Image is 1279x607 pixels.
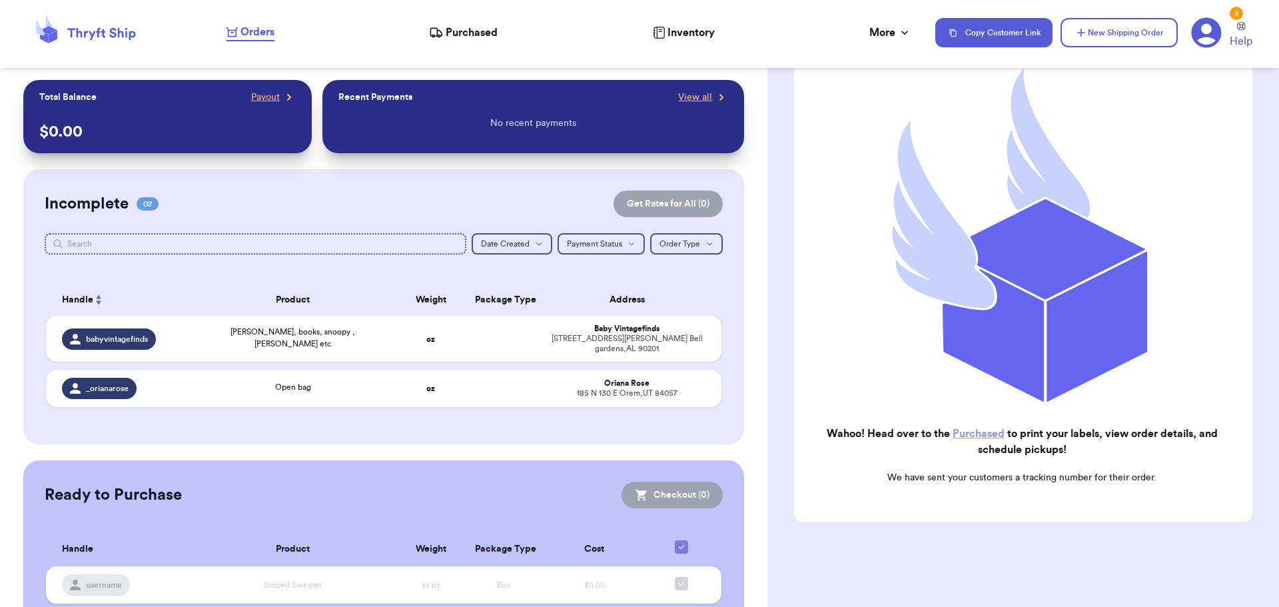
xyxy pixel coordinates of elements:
p: Total Balance [39,91,97,104]
a: View all [678,91,728,104]
a: Purchased [953,428,1005,439]
span: babyvintagefinds [86,334,148,344]
h2: Wahoo! Head over to the to print your labels, view order details, and schedule pickups! [805,426,1239,458]
a: Purchased [429,25,498,41]
button: Checkout (0) [622,482,723,508]
span: Striped Sweater [264,581,322,589]
th: Product [191,284,395,316]
a: 2 [1191,17,1222,48]
div: 185 N 130 E Orem , UT 84057 [548,388,706,398]
th: Product [191,532,395,566]
p: Recent Payments [338,91,412,104]
span: Box [497,581,510,589]
button: Get Rates for All (0) [614,191,723,217]
h2: Ready to Purchase [45,484,182,506]
span: Handle [62,542,93,556]
span: xx oz [422,581,440,589]
span: View all [678,91,712,104]
span: 02 [137,197,159,211]
strong: oz [426,384,435,392]
button: Order Type [650,233,723,255]
p: We have sent your customers a tracking number for their order. [805,471,1239,484]
div: [STREET_ADDRESS][PERSON_NAME] Bell gardens , AL 90201 [548,334,706,354]
span: $0.00 [584,581,605,589]
span: Orders [240,24,274,40]
div: More [869,25,911,41]
div: 2 [1230,7,1243,20]
p: $ 0.00 [39,121,296,143]
button: Date Created [472,233,552,255]
p: No recent payments [490,117,576,130]
span: Help [1230,33,1252,49]
span: Purchased [446,25,498,41]
button: New Shipping Order [1061,18,1178,47]
a: Payout [251,91,296,104]
button: Copy Customer Link [935,18,1053,47]
th: Package Type [467,284,540,316]
span: [PERSON_NAME], books, snoopy , [PERSON_NAME] etc [230,328,355,348]
div: Oriana Rose [548,378,706,388]
strong: oz [426,335,435,343]
span: Payout [251,91,280,104]
a: Orders [226,24,274,41]
input: Search [45,233,467,255]
a: Help [1230,22,1252,49]
span: Open bag [275,383,311,391]
th: Cost [540,532,649,566]
button: Payment Status [558,233,645,255]
h2: Incomplete [45,193,129,215]
span: _orianarose [86,383,129,394]
span: Inventory [667,25,715,41]
button: Sort ascending [93,292,104,308]
span: Order Type [659,240,700,248]
th: Weight [394,532,467,566]
th: Package Type [467,532,540,566]
div: Baby Vintagefinds [548,324,706,334]
span: Handle [62,293,93,307]
span: Date Created [481,240,530,248]
th: Address [540,284,722,316]
span: username [86,580,122,590]
a: Inventory [653,25,715,41]
span: Payment Status [567,240,622,248]
th: Weight [394,284,467,316]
